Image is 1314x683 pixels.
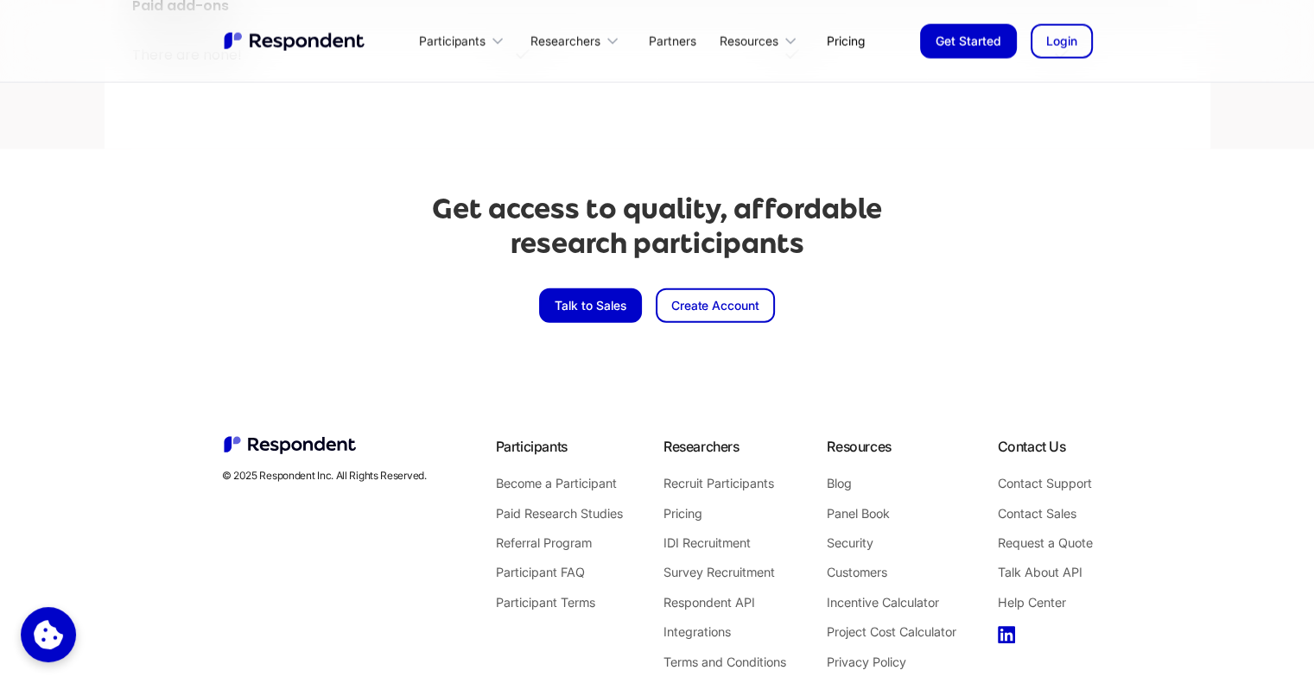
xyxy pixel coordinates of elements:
a: Privacy Policy [827,651,956,674]
a: Pricing [663,503,786,525]
a: Get Started [920,24,1017,59]
div: Participants [409,21,520,61]
div: Contact Us [998,434,1066,458]
div: Resources [710,21,813,61]
a: home [222,30,369,53]
a: Survey Recruitment [663,561,786,584]
a: Login [1031,24,1093,59]
a: Request a Quote [998,532,1093,554]
img: Untitled UI logotext [222,30,369,53]
a: Incentive Calculator [827,591,956,614]
a: Blog [827,472,956,495]
a: Become a Participant [496,472,623,495]
a: Security [827,532,956,554]
h2: Get access to quality, affordable research participants [432,192,882,261]
a: Contact Support [998,472,1093,495]
a: Recruit Participants [663,472,786,495]
div: Researchers [530,33,600,50]
a: Paid Research Studies [496,503,623,525]
a: Customers [827,561,956,584]
a: Integrations [663,621,786,643]
div: Researchers [520,21,634,61]
a: Referral Program [496,532,623,554]
div: Researchers [663,434,740,458]
a: Participant FAQ [496,561,623,584]
div: © 2025 Respondent Inc. All Rights Reserved. [222,469,427,483]
div: Participants [419,33,486,50]
a: IDI Recruitment [663,532,786,554]
a: Create Account [656,288,776,323]
a: Terms and Conditions [663,651,786,674]
a: Contact Sales [998,503,1093,525]
a: Respondent API [663,591,786,614]
a: Talk to Sales [539,288,642,323]
div: Participants [496,434,568,458]
a: Project Cost Calculator [827,621,956,643]
div: Resources [720,33,778,50]
a: Help Center [998,591,1093,614]
a: Participant Terms [496,591,623,614]
a: Panel Book [827,503,956,525]
a: Talk About API [998,561,1093,584]
a: Partners [635,21,710,61]
a: Pricing [813,21,879,61]
div: Resources [827,434,891,458]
